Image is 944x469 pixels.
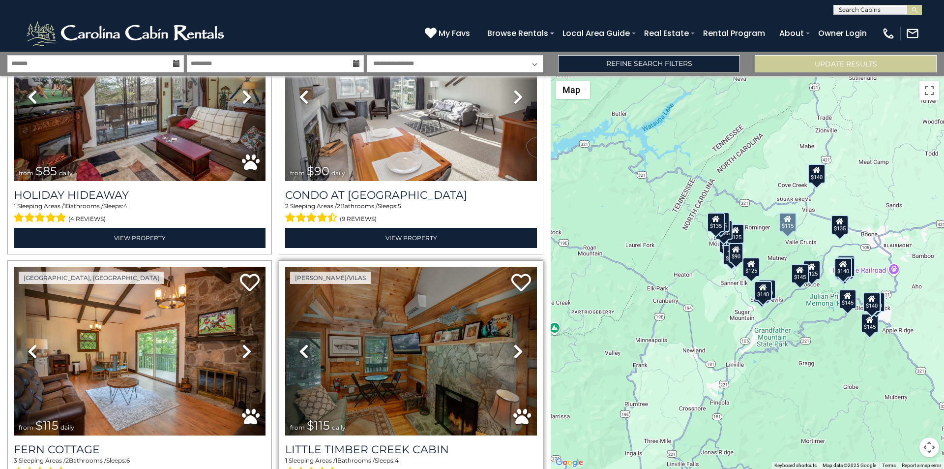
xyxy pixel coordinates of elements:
button: Change map style [556,81,590,99]
div: $140 [754,281,772,301]
div: $145 [839,289,856,309]
a: Terms [882,463,896,468]
span: 4 [123,202,127,210]
div: $145 [791,263,809,283]
span: 3 [14,457,17,464]
a: Refine Search Filters [558,55,740,72]
span: $115 [35,418,59,433]
button: Toggle fullscreen view [919,81,939,100]
img: thumbnail_163274391.jpeg [285,267,537,436]
a: Real Estate [639,25,694,42]
a: Condo at [GEOGRAPHIC_DATA] [285,188,537,202]
div: $140 [863,292,881,312]
span: 1 [285,457,287,464]
span: 2 [337,202,340,210]
div: Sleeping Areas / Bathrooms / Sleeps: [14,202,265,225]
img: Google [553,456,586,469]
a: Open this area in Google Maps (opens a new window) [553,456,586,469]
span: $90 [307,164,329,178]
span: 2 [285,202,289,210]
div: $140 [834,257,852,277]
div: Sleeping Areas / Bathrooms / Sleeps: [285,202,537,225]
div: $90 [729,243,743,263]
img: thumbnail_163267576.jpeg [14,12,265,181]
h3: Condo at Pinnacle Inn Resort [285,188,537,202]
div: $125 [836,260,854,280]
div: $135 [715,219,733,239]
a: Fern Cottage [14,443,265,456]
button: Map camera controls [919,438,939,457]
a: Holiday Hideaway [14,188,265,202]
img: phone-regular-white.png [882,27,895,40]
span: 1 [14,202,16,210]
a: Local Area Guide [558,25,635,42]
div: $145 [861,313,879,333]
span: 4 [395,457,399,464]
a: Add to favorites [240,273,260,294]
div: $125 [803,260,821,280]
span: from [19,424,33,431]
a: About [774,25,809,42]
span: (4 reviews) [68,213,106,225]
span: $115 [307,418,330,433]
div: $125 [742,257,760,277]
span: 1 [64,202,66,210]
div: $85 [719,233,734,252]
a: Report a map error [902,463,941,468]
span: daily [60,424,74,431]
div: $140 [808,163,826,183]
a: Browse Rentals [482,25,553,42]
div: $115 [723,231,740,251]
a: View Property [14,228,265,248]
div: $115 [779,212,796,232]
div: $140 [753,283,771,303]
a: Little Timber Creek Cabin [285,443,537,456]
button: Update Results [755,55,937,72]
span: 6 [126,457,130,464]
a: [PERSON_NAME]/Vilas [290,272,371,284]
div: $135 [831,215,849,234]
span: from [290,424,305,431]
a: My Favs [425,27,472,40]
div: $125 [727,224,744,244]
div: $125 [712,212,730,231]
span: (9 reviews) [340,213,377,225]
span: My Favs [439,27,470,39]
a: Owner Login [813,25,872,42]
span: Map data ©2025 Google [823,463,876,468]
span: from [290,169,305,177]
span: 1 [335,457,337,464]
a: View Property [285,228,537,248]
span: from [19,169,33,177]
div: $120 [837,255,855,275]
a: Rental Program [698,25,770,42]
span: daily [331,169,345,177]
div: $140 [758,279,776,299]
div: $135 [707,213,725,232]
span: daily [59,169,73,177]
span: 2 [65,457,69,464]
span: $85 [35,164,57,178]
img: thumbnail_163280808.jpeg [285,12,537,181]
span: daily [332,424,346,431]
span: Map [562,85,580,95]
a: [GEOGRAPHIC_DATA], [GEOGRAPHIC_DATA] [19,272,164,284]
div: $125 [835,260,853,280]
img: mail-regular-white.png [906,27,919,40]
button: Keyboard shortcuts [774,462,817,469]
div: $145 [723,245,740,265]
div: $135 [837,257,855,277]
img: thumbnail_163276232.jpeg [14,267,265,436]
img: White-1-2.png [25,19,229,48]
span: 5 [398,202,401,210]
